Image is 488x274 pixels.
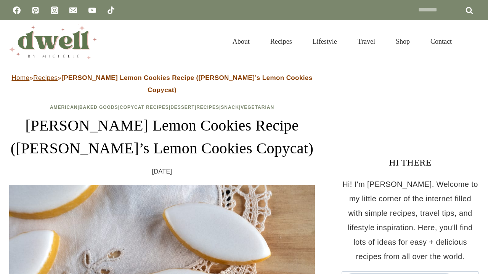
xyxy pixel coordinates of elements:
[222,28,260,55] a: About
[9,24,97,59] img: DWELL by michelle
[9,114,315,160] h1: [PERSON_NAME] Lemon Cookies Recipe ([PERSON_NAME]’s Lemon Cookies Copycat)
[385,28,420,55] a: Shop
[420,28,462,55] a: Contact
[11,74,29,81] a: Home
[302,28,347,55] a: Lifestyle
[342,177,479,264] p: Hi! I'm [PERSON_NAME]. Welcome to my little corner of the internet filled with simple recipes, tr...
[120,105,169,110] a: Copycat Recipes
[342,156,479,169] h3: HI THERE
[170,105,195,110] a: Dessert
[241,105,274,110] a: Vegetarian
[152,166,172,177] time: [DATE]
[66,3,81,18] a: Email
[260,28,302,55] a: Recipes
[50,105,78,110] a: American
[33,74,58,81] a: Recipes
[79,105,118,110] a: Baked Goods
[61,74,312,94] strong: [PERSON_NAME] Lemon Cookies Recipe ([PERSON_NAME]’s Lemon Cookies Copycat)
[28,3,43,18] a: Pinterest
[11,74,312,94] span: » »
[50,105,274,110] span: | | | | | |
[196,105,219,110] a: Recipes
[347,28,385,55] a: Travel
[466,35,479,48] button: View Search Form
[103,3,119,18] a: TikTok
[221,105,239,110] a: Snack
[222,28,462,55] nav: Primary Navigation
[9,3,24,18] a: Facebook
[85,3,100,18] a: YouTube
[47,3,62,18] a: Instagram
